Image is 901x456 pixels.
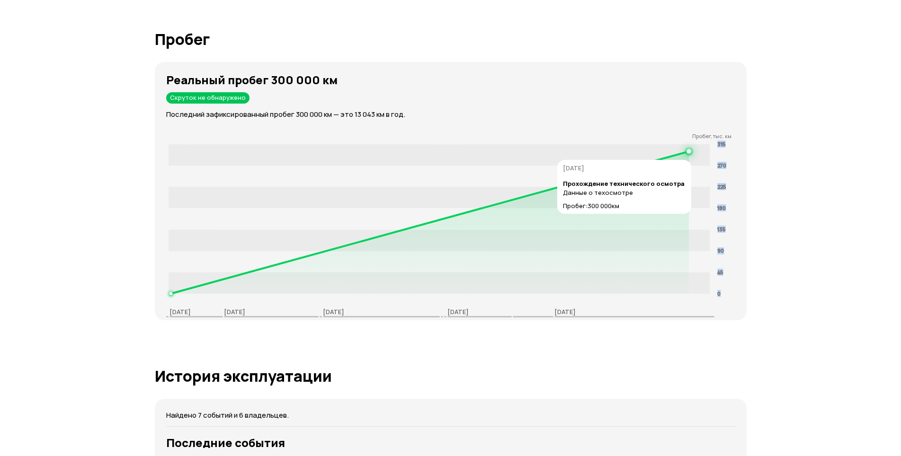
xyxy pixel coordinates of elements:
[166,436,735,449] h3: Последние события
[166,410,735,421] p: Найдено 7 событий и 6 владельцев.
[323,307,344,316] p: [DATE]
[717,226,725,233] tspan: 135
[717,183,726,190] tspan: 225
[224,307,245,316] p: [DATE]
[447,307,469,316] p: [DATE]
[717,290,721,297] tspan: 0
[717,247,724,254] tspan: 90
[166,92,250,104] div: Скруток не обнаружено
[554,307,576,316] p: [DATE]
[717,162,726,169] tspan: 270
[169,307,191,316] p: [DATE]
[166,72,338,88] strong: Реальный пробег 300 000 км
[166,133,732,140] p: Пробег, тыс. км
[166,109,747,120] p: Последний зафиксированный пробег 300 000 км — это 13 043 км в год.
[155,368,747,385] h1: История эксплуатации
[717,268,723,275] tspan: 45
[717,204,726,211] tspan: 180
[155,31,747,48] h1: Пробег
[717,140,725,148] tspan: 315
